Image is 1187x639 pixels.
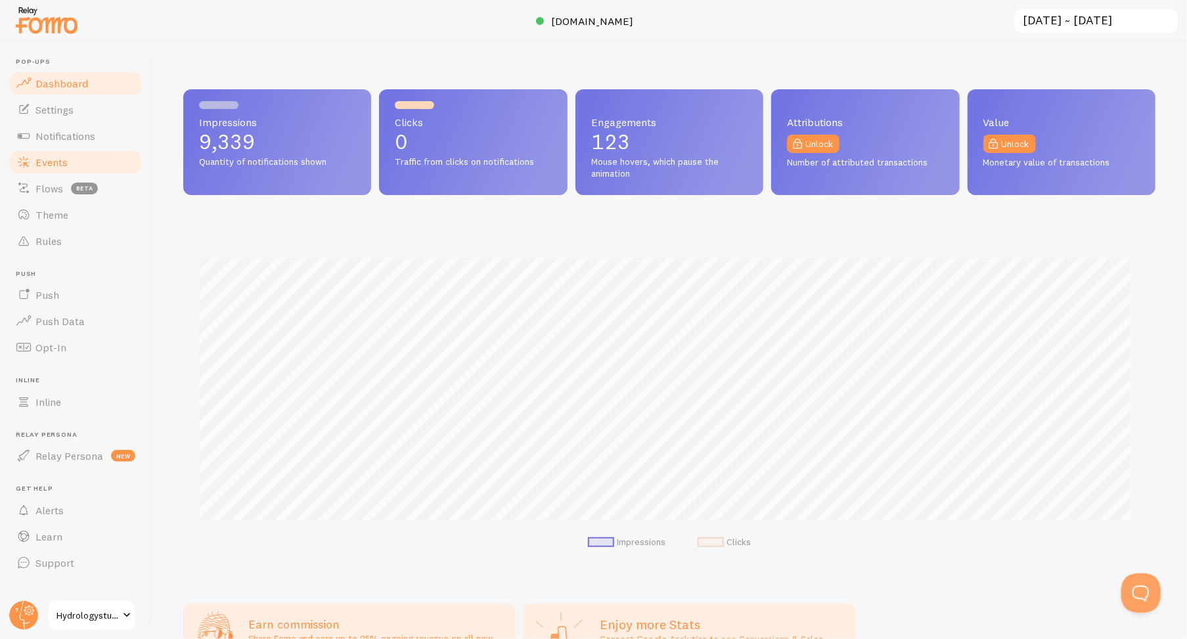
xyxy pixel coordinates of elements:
[8,97,143,123] a: Settings
[35,182,63,195] span: Flows
[8,389,143,415] a: Inline
[199,156,355,168] span: Quantity of notifications shown
[8,228,143,254] a: Rules
[983,117,1140,127] span: Value
[8,202,143,228] a: Theme
[16,376,143,385] span: Inline
[47,600,136,631] a: Hydrologystudio
[35,208,68,221] span: Theme
[591,156,748,179] span: Mouse hovers, which pause the animation
[8,550,143,576] a: Support
[35,234,62,248] span: Rules
[35,395,61,408] span: Inline
[588,537,666,548] li: Impressions
[14,3,79,37] img: fomo-relay-logo-orange.svg
[395,117,551,127] span: Clicks
[56,607,119,623] span: Hydrologystudio
[35,288,59,301] span: Push
[199,131,355,152] p: 9,339
[16,485,143,493] span: Get Help
[787,135,840,153] a: Unlock
[35,504,64,517] span: Alerts
[600,616,848,633] h2: Enjoy more Stats
[8,334,143,361] a: Opt-In
[35,556,74,569] span: Support
[698,537,751,548] li: Clicks
[16,58,143,66] span: Pop-ups
[35,156,68,169] span: Events
[8,175,143,202] a: Flows beta
[35,341,66,354] span: Opt-In
[71,183,98,194] span: beta
[983,135,1036,153] a: Unlock
[8,497,143,523] a: Alerts
[8,149,143,175] a: Events
[395,156,551,168] span: Traffic from clicks on notifications
[16,431,143,439] span: Relay Persona
[35,530,62,543] span: Learn
[395,131,551,152] p: 0
[8,308,143,334] a: Push Data
[1121,573,1161,613] iframe: Help Scout Beacon - Open
[16,270,143,278] span: Push
[787,117,943,127] span: Attributions
[8,443,143,469] a: Relay Persona new
[35,103,74,116] span: Settings
[35,129,95,143] span: Notifications
[8,523,143,550] a: Learn
[111,450,135,462] span: new
[787,157,943,169] span: Number of attributed transactions
[983,157,1140,169] span: Monetary value of transactions
[8,70,143,97] a: Dashboard
[35,77,88,90] span: Dashboard
[8,282,143,308] a: Push
[591,131,748,152] p: 123
[35,449,103,462] span: Relay Persona
[8,123,143,149] a: Notifications
[248,617,508,632] h3: Earn commission
[199,117,355,127] span: Impressions
[591,117,748,127] span: Engagements
[35,315,85,328] span: Push Data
